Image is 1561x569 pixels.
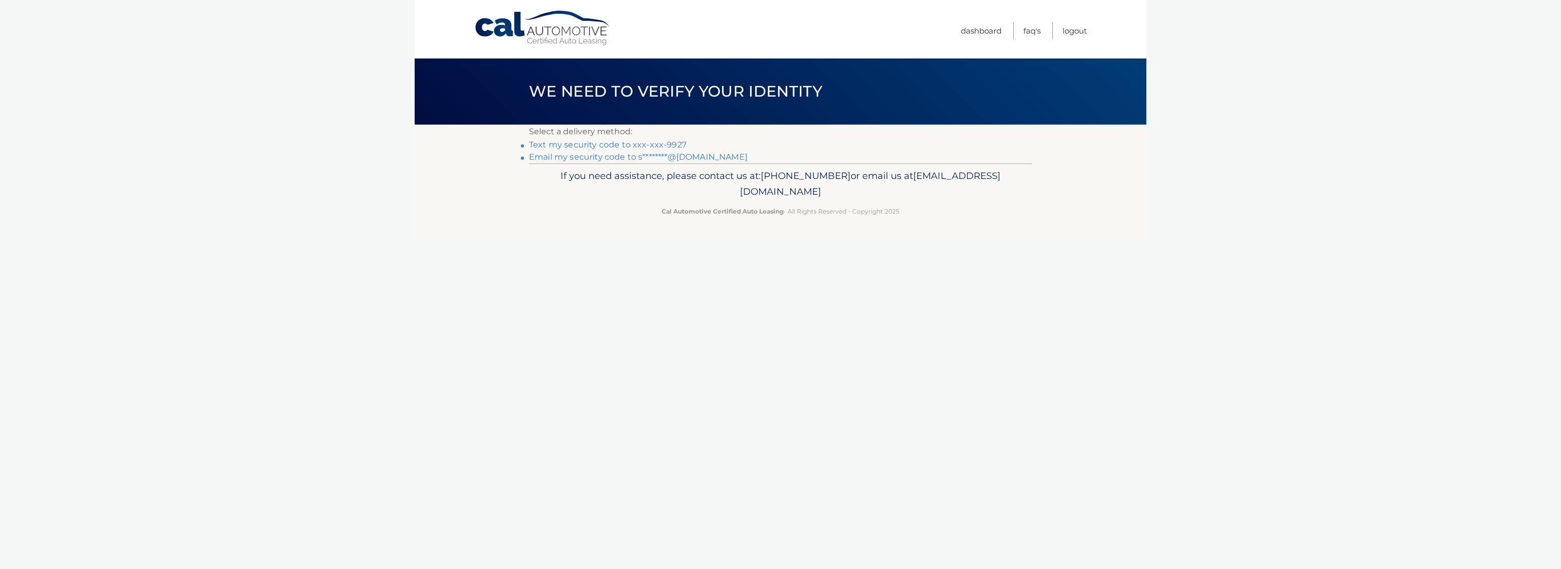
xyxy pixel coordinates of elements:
[961,22,1002,39] a: Dashboard
[1023,22,1041,39] a: FAQ's
[1063,22,1087,39] a: Logout
[529,152,747,162] a: Email my security code to s********@[DOMAIN_NAME]
[529,82,822,101] span: We need to verify your identity
[662,207,784,215] strong: Cal Automotive Certified Auto Leasing
[474,10,611,46] a: Cal Automotive
[529,140,686,149] a: Text my security code to xxx-xxx-9927
[529,125,1032,139] p: Select a delivery method:
[536,168,1025,200] p: If you need assistance, please contact us at: or email us at
[761,170,851,182] span: [PHONE_NUMBER]
[536,206,1025,217] p: - All Rights Reserved - Copyright 2025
